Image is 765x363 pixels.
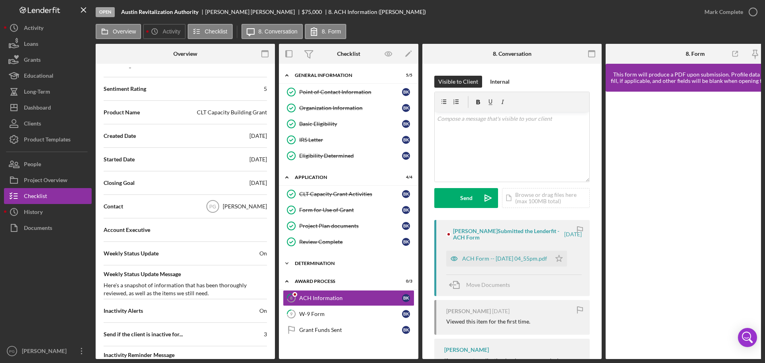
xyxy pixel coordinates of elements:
[696,4,761,20] button: Mark Complete
[143,24,185,39] button: Activity
[104,249,159,257] span: Weekly Status Update
[163,28,180,35] label: Activity
[259,249,267,257] span: On
[444,347,489,353] div: [PERSON_NAME]
[402,294,410,302] div: B K
[4,343,92,359] button: PG[PERSON_NAME]
[20,343,72,361] div: [PERSON_NAME]
[299,239,402,245] div: Review Complete
[446,275,518,295] button: Move Documents
[249,179,267,187] div: [DATE]
[223,202,267,210] div: [PERSON_NAME]
[290,311,293,316] tspan: 9
[402,238,410,246] div: B K
[283,148,414,164] a: Eligibility DeterminedBK
[299,89,402,95] div: Point of Contact Information
[460,188,473,208] div: Send
[197,108,267,116] div: CLT Capacity Building Grant
[704,4,743,20] div: Mark Complete
[305,24,346,39] button: 8. Form
[209,204,216,210] text: PG
[402,206,410,214] div: B K
[402,120,410,128] div: B K
[299,105,402,111] div: Organization Information
[264,330,267,338] div: 3
[283,218,414,234] a: Project Plan documentsBK
[104,307,143,315] span: Inactivity Alerts
[328,9,426,15] div: 8. ACH Information ([PERSON_NAME])
[283,132,414,148] a: IRS LetterBK
[299,153,402,159] div: Eligibility Determined
[453,228,563,241] div: [PERSON_NAME] Submitted the Lenderfit - ACH Form
[402,88,410,96] div: B K
[466,281,510,288] span: Move Documents
[283,290,414,306] a: 8ACH InformationBK
[299,207,402,213] div: Form for Use of Grant
[283,234,414,250] a: Review CompleteBK
[402,222,410,230] div: B K
[283,116,414,132] a: Basic EligibilityBK
[299,311,402,317] div: W-9 Form
[402,104,410,112] div: B K
[490,76,510,88] div: Internal
[434,188,498,208] button: Send
[104,351,267,359] span: Inactivity Reminder Message
[264,85,267,93] div: 5
[290,295,292,300] tspan: 8
[462,255,547,262] div: ACH Form -- [DATE] 04_55pm.pdf
[295,175,392,180] div: Application
[9,349,15,353] text: PG
[402,152,410,160] div: B K
[104,85,146,93] span: Sentiment Rating
[283,202,414,218] a: Form for Use of GrantBK
[283,84,414,100] a: Point of Contact InformationBK
[446,318,530,325] div: Viewed this item for the first time.
[104,155,135,163] span: Started Date
[259,28,298,35] label: 8. Conversation
[686,51,705,57] div: 8. Form
[337,51,360,57] div: Checklist
[402,326,410,334] div: B K
[299,223,402,229] div: Project Plan documents
[438,76,478,88] div: Visible to Client
[96,24,141,39] button: Overview
[104,226,150,234] span: Account Executive
[283,322,414,338] a: Grant Funds SentBK
[96,7,115,17] div: Open
[302,8,322,15] span: $75,000
[205,28,228,35] label: Checklist
[113,28,136,35] label: Overview
[398,73,412,78] div: 5 / 5
[104,281,267,297] div: Here's a snapshot of information that has been thoroughly reviewed, as well as the items we still...
[283,306,414,322] a: 9W-9 FormBK
[402,136,410,144] div: B K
